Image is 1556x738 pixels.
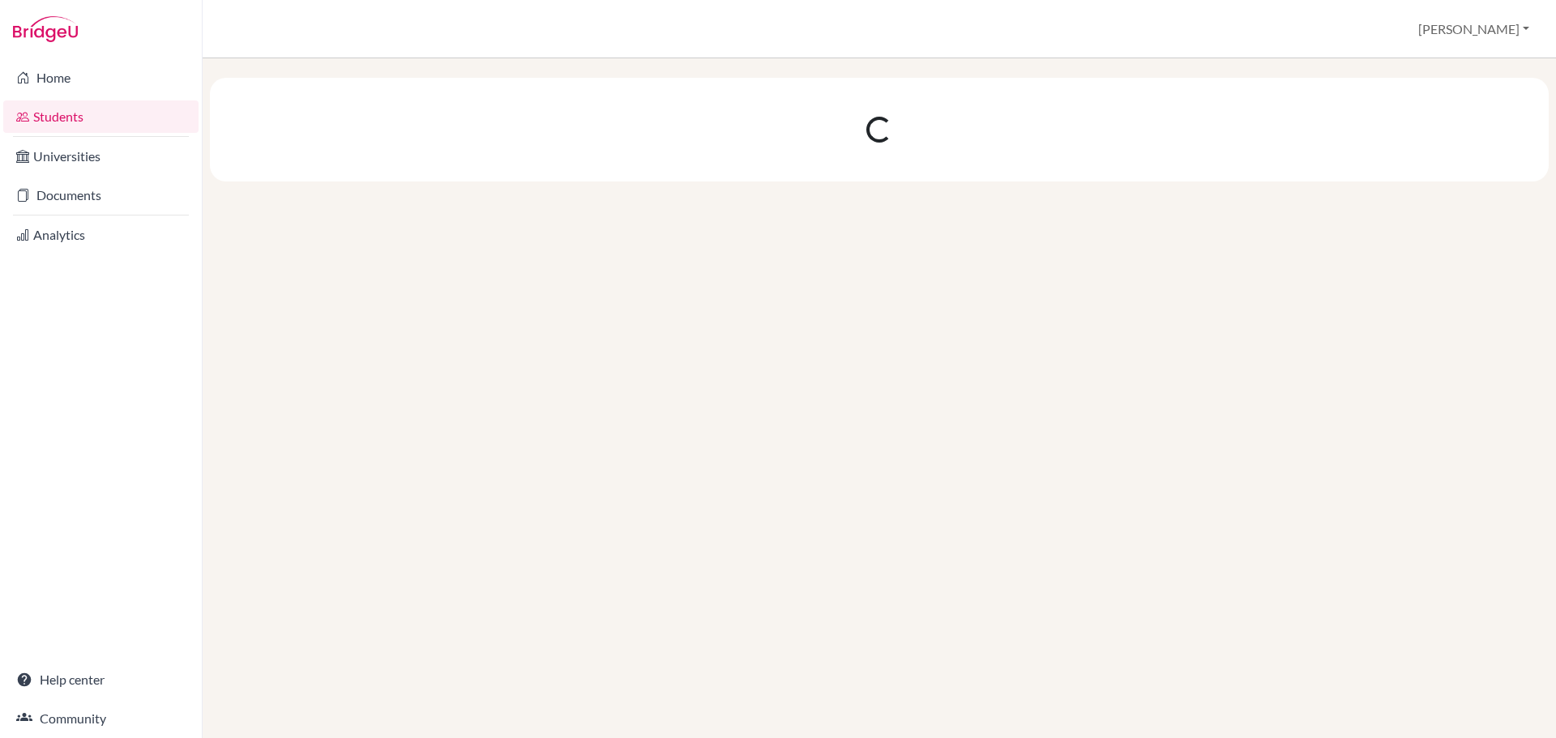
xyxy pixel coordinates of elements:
[3,100,199,133] a: Students
[1411,14,1537,45] button: [PERSON_NAME]
[3,663,199,696] a: Help center
[3,140,199,173] a: Universities
[3,219,199,251] a: Analytics
[3,179,199,211] a: Documents
[13,16,78,42] img: Bridge-U
[3,702,199,735] a: Community
[3,62,199,94] a: Home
